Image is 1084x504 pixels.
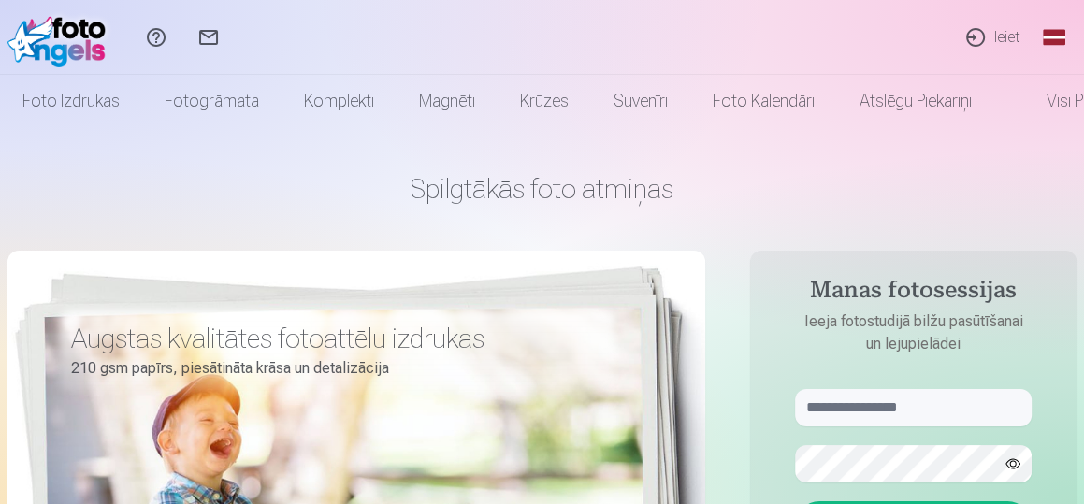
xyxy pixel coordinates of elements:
[776,310,1050,355] p: Ieeja fotostudijā bilžu pasūtīšanai un lejupielādei
[776,277,1050,310] h4: Manas fotosessijas
[690,75,837,127] a: Foto kalendāri
[142,75,282,127] a: Fotogrāmata
[282,75,397,127] a: Komplekti
[7,172,1077,206] h1: Spilgtākās foto atmiņas
[591,75,690,127] a: Suvenīri
[71,355,604,382] p: 210 gsm papīrs, piesātināta krāsa un detalizācija
[498,75,591,127] a: Krūzes
[71,322,604,355] h3: Augstas kvalitātes fotoattēlu izdrukas
[7,7,115,67] img: /fa1
[837,75,994,127] a: Atslēgu piekariņi
[397,75,498,127] a: Magnēti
